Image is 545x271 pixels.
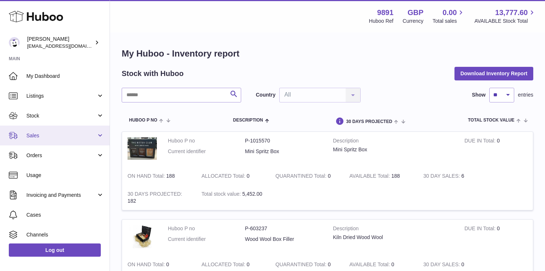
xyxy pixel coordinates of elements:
h2: Stock with Huboo [122,69,184,79]
img: product image [128,225,157,248]
span: [EMAIL_ADDRESS][DOMAIN_NAME] [27,43,108,49]
td: 6 [418,167,492,185]
dt: Current identifier [168,148,245,155]
span: My Dashboard [26,73,104,80]
span: Channels [26,231,104,238]
strong: DUE IN Total [464,225,497,233]
h1: My Huboo - Inventory report [122,48,533,59]
strong: GBP [408,8,423,18]
a: 0.00 Total sales [432,8,465,25]
dd: Wood Wool Box Filler [245,236,322,243]
span: 0.00 [443,8,457,18]
span: Listings [26,93,96,100]
div: Kiln Dried Wood Wool [333,234,454,241]
td: 182 [122,185,196,210]
label: Country [256,91,276,98]
td: 188 [122,167,196,185]
strong: ON HAND Total [128,173,166,181]
button: Download Inventory Report [454,67,533,80]
strong: Description [333,137,454,146]
img: ro@thebitterclub.co.uk [9,37,20,48]
span: Usage [26,172,104,179]
dd: P-603237 [245,225,322,232]
label: Show [472,91,486,98]
strong: Total stock value [202,191,242,199]
div: Currency [403,18,424,25]
td: 0 [196,167,270,185]
strong: ALLOCATED Total [202,173,247,181]
dt: Huboo P no [168,225,245,232]
span: 0 [328,261,331,267]
span: 30 DAYS PROJECTED [346,119,392,124]
a: Log out [9,243,101,257]
strong: Description [333,225,454,234]
div: Mini Spritz Box [333,146,454,153]
strong: AVAILABLE Total [349,173,391,181]
span: 0 [328,173,331,179]
dd: Mini Spritz Box [245,148,322,155]
strong: 30 DAY SALES [423,173,461,181]
dd: P-1015570 [245,137,322,144]
span: Total sales [432,18,465,25]
strong: 30 DAY SALES [423,261,461,269]
span: entries [518,91,533,98]
strong: ALLOCATED Total [202,261,247,269]
a: 13,777.60 AVAILABLE Stock Total [474,8,536,25]
span: Huboo P no [129,118,157,123]
span: Invoicing and Payments [26,192,96,199]
td: 0 [459,132,533,167]
div: Huboo Ref [369,18,394,25]
td: 0 [459,220,533,256]
span: Total stock value [468,118,515,123]
div: [PERSON_NAME] [27,36,93,50]
span: Orders [26,152,96,159]
span: AVAILABLE Stock Total [474,18,536,25]
img: product image [128,137,157,160]
strong: ON HAND Total [128,261,166,269]
strong: 30 DAYS PROJECTED [128,191,182,199]
dt: Current identifier [168,236,245,243]
span: 13,777.60 [495,8,528,18]
strong: QUARANTINED Total [276,173,328,181]
dt: Huboo P no [168,137,245,144]
span: 5,452.00 [242,191,262,197]
strong: QUARANTINED Total [276,261,328,269]
strong: DUE IN Total [464,138,497,145]
strong: AVAILABLE Total [349,261,391,269]
span: Cases [26,212,104,218]
span: Stock [26,112,96,119]
span: Sales [26,132,96,139]
td: 188 [344,167,418,185]
strong: 9891 [377,8,394,18]
span: Description [233,118,263,123]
